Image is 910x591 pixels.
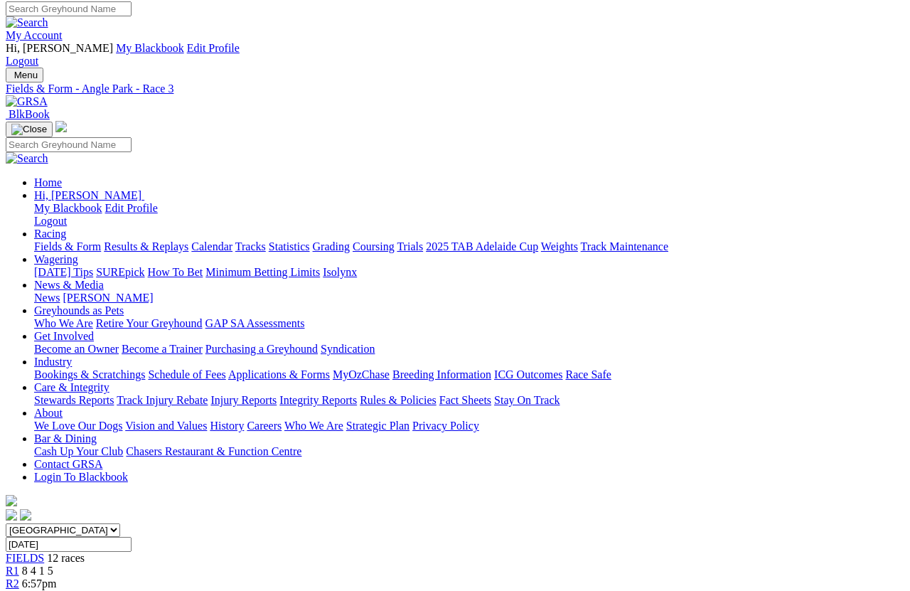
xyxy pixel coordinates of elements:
[6,42,113,54] span: Hi, [PERSON_NAME]
[20,509,31,521] img: twitter.svg
[34,381,109,393] a: Care & Integrity
[34,407,63,419] a: About
[34,202,904,228] div: Hi, [PERSON_NAME]
[6,152,48,165] img: Search
[34,330,94,342] a: Get Involved
[105,202,158,214] a: Edit Profile
[6,122,53,137] button: Toggle navigation
[313,240,350,252] a: Grading
[34,420,122,432] a: We Love Our Dogs
[22,565,53,577] span: 8 4 1 5
[117,394,208,406] a: Track Injury Rebate
[6,565,19,577] a: R1
[126,445,301,457] a: Chasers Restaurant & Function Centre
[34,317,904,330] div: Greyhounds as Pets
[210,420,244,432] a: History
[6,552,44,564] a: FIELDS
[360,394,437,406] a: Rules & Policies
[205,343,318,355] a: Purchasing a Greyhound
[34,420,904,432] div: About
[22,577,57,590] span: 6:57pm
[6,68,43,82] button: Toggle navigation
[6,577,19,590] a: R2
[55,121,67,132] img: logo-grsa-white.png
[205,317,305,329] a: GAP SA Assessments
[63,292,153,304] a: [PERSON_NAME]
[187,42,240,54] a: Edit Profile
[34,176,62,188] a: Home
[122,343,203,355] a: Become a Trainer
[34,394,114,406] a: Stewards Reports
[581,240,668,252] a: Track Maintenance
[34,356,72,368] a: Industry
[6,1,132,16] input: Search
[279,394,357,406] a: Integrity Reports
[205,266,320,278] a: Minimum Betting Limits
[333,368,390,380] a: MyOzChase
[34,292,60,304] a: News
[34,253,78,265] a: Wagering
[210,394,277,406] a: Injury Reports
[6,82,904,95] a: Fields & Form - Angle Park - Race 3
[34,445,904,458] div: Bar & Dining
[269,240,310,252] a: Statistics
[34,189,141,201] span: Hi, [PERSON_NAME]
[284,420,343,432] a: Who We Are
[439,394,491,406] a: Fact Sheets
[34,471,128,483] a: Login To Blackbook
[6,108,50,120] a: BlkBook
[6,137,132,152] input: Search
[235,240,266,252] a: Tracks
[34,202,102,214] a: My Blackbook
[541,240,578,252] a: Weights
[6,495,17,506] img: logo-grsa-white.png
[9,108,50,120] span: BlkBook
[426,240,538,252] a: 2025 TAB Adelaide Cup
[34,394,904,407] div: Care & Integrity
[96,266,144,278] a: SUREpick
[34,432,97,444] a: Bar & Dining
[353,240,395,252] a: Coursing
[397,240,423,252] a: Trials
[6,95,48,108] img: GRSA
[191,240,232,252] a: Calendar
[323,266,357,278] a: Isolynx
[494,368,562,380] a: ICG Outcomes
[34,368,145,380] a: Bookings & Scratchings
[34,292,904,304] div: News & Media
[34,266,904,279] div: Wagering
[6,42,904,68] div: My Account
[6,509,17,521] img: facebook.svg
[34,445,123,457] a: Cash Up Your Club
[125,420,207,432] a: Vision and Values
[34,458,102,470] a: Contact GRSA
[6,29,63,41] a: My Account
[565,368,611,380] a: Race Safe
[104,240,188,252] a: Results & Replays
[34,215,67,227] a: Logout
[14,70,38,80] span: Menu
[6,537,132,552] input: Select date
[34,343,904,356] div: Get Involved
[148,368,225,380] a: Schedule of Fees
[34,343,119,355] a: Become an Owner
[148,266,203,278] a: How To Bet
[494,394,560,406] a: Stay On Track
[11,124,47,135] img: Close
[6,16,48,29] img: Search
[34,266,93,278] a: [DATE] Tips
[392,368,491,380] a: Breeding Information
[346,420,409,432] a: Strategic Plan
[34,279,104,291] a: News & Media
[47,552,85,564] span: 12 races
[34,240,101,252] a: Fields & Form
[6,55,38,67] a: Logout
[34,304,124,316] a: Greyhounds as Pets
[116,42,184,54] a: My Blackbook
[96,317,203,329] a: Retire Your Greyhound
[247,420,282,432] a: Careers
